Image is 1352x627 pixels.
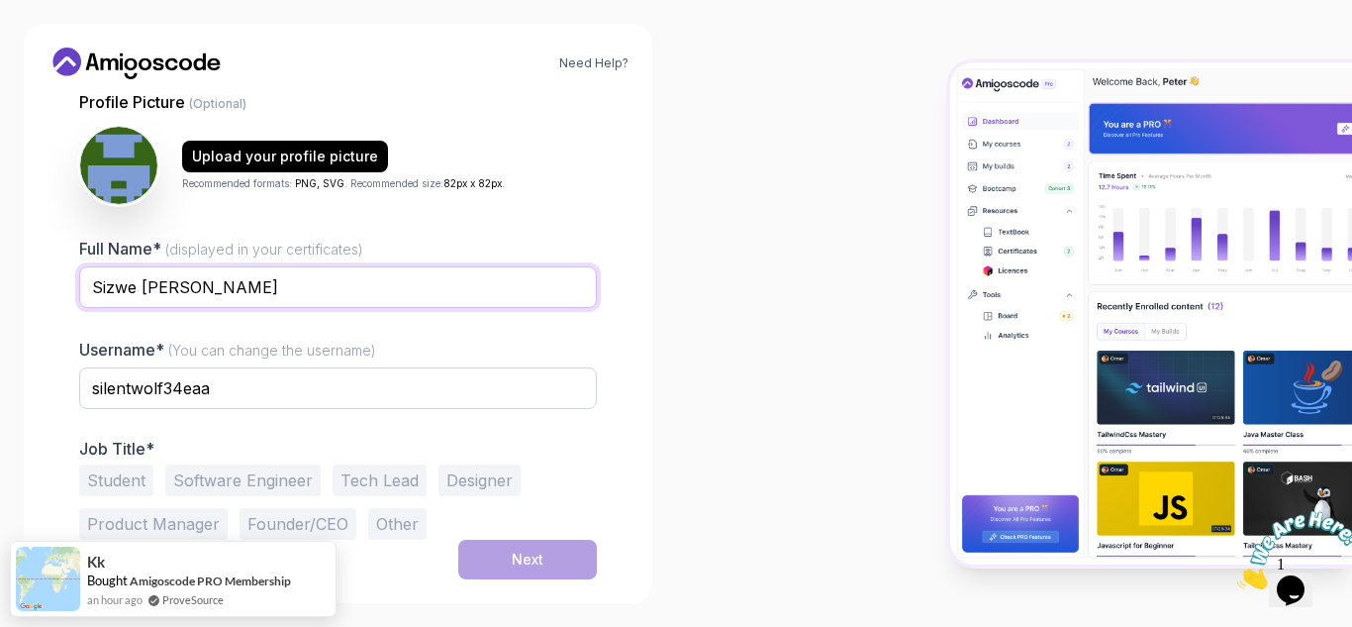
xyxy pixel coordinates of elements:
iframe: chat widget [1229,503,1352,597]
p: Recommended formats: . Recommended size: . [182,176,505,191]
a: ProveSource [162,591,224,608]
span: PNG, SVG [295,177,344,189]
span: Bought [87,573,128,588]
span: 1 [8,8,16,25]
label: Username* [79,340,376,360]
img: user profile image [80,127,157,204]
input: Enter your Full Name [79,266,597,308]
a: Need Help? [559,55,628,71]
img: Chat attention grabber [8,8,131,86]
a: Home link [48,48,226,79]
div: Next [512,550,543,570]
a: Amigoscode PRO Membership [130,574,291,588]
button: Product Manager [79,508,228,540]
button: Software Engineer [165,465,321,496]
button: Tech Lead [333,465,427,496]
img: provesource social proof notification image [16,547,80,611]
img: Amigoscode Dashboard [950,62,1352,564]
span: Kk [87,554,105,571]
button: Founder/CEO [240,508,356,540]
span: an hour ago [87,591,143,608]
span: (You can change the username) [168,342,376,359]
button: Next [458,540,597,579]
div: Upload your profile picture [192,147,378,166]
input: Enter your Username [79,367,597,409]
span: (Optional) [189,96,246,111]
p: Job Title* [79,439,597,459]
span: 82px x 82px [443,177,502,189]
label: Full Name* [79,239,363,259]
button: Upload your profile picture [182,141,388,172]
span: (displayed in your certificates) [165,241,363,258]
button: Student [79,465,153,496]
button: Other [368,508,427,540]
button: Designer [438,465,521,496]
p: Profile Picture [79,90,597,114]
